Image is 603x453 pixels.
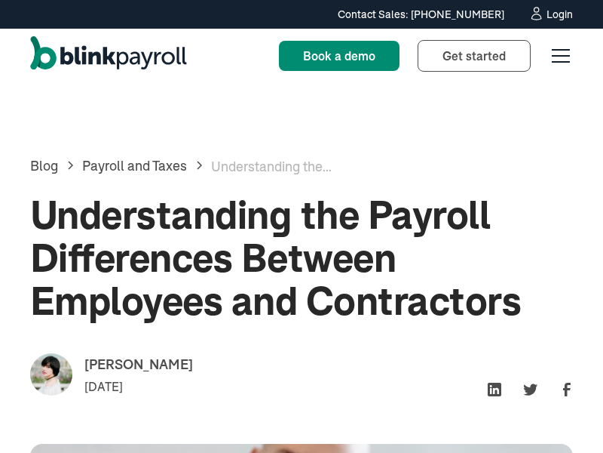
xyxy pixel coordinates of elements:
[82,156,187,176] a: Payroll and Taxes
[30,156,58,176] a: Blog
[442,48,506,63] span: Get started
[543,38,573,74] div: menu
[279,41,399,71] a: Book a demo
[528,6,573,23] a: Login
[211,156,356,177] div: Understanding the Payroll Differences Between Employees and Contractors
[303,48,375,63] span: Book a demo
[30,36,187,75] a: home
[546,9,573,20] div: Login
[418,40,531,72] a: Get started
[84,354,193,374] div: [PERSON_NAME]
[338,7,504,23] div: Contact Sales: [PHONE_NUMBER]
[84,377,123,396] div: [DATE]
[30,194,573,324] h1: Understanding the Payroll Differences Between Employees and Contractors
